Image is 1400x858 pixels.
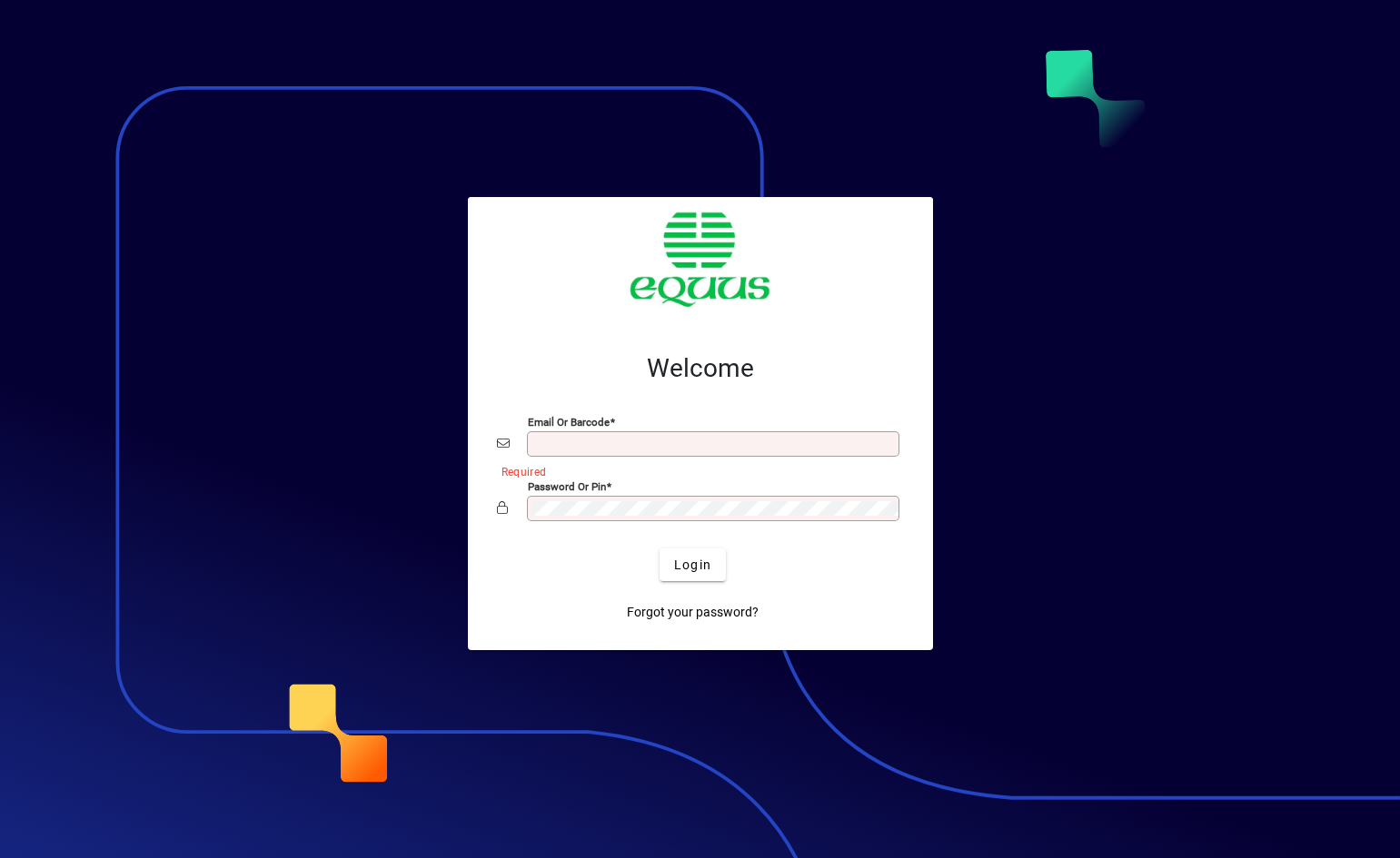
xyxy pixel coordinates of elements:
[674,556,711,575] span: Login
[660,548,726,581] button: Login
[528,480,606,493] mat-label: Password or Pin
[497,353,904,384] h2: Welcome
[627,603,759,622] span: Forgot your password?
[501,461,889,480] mat-error: Required
[528,416,610,429] mat-label: Email or Barcode
[620,596,766,628] a: Forgot your password?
